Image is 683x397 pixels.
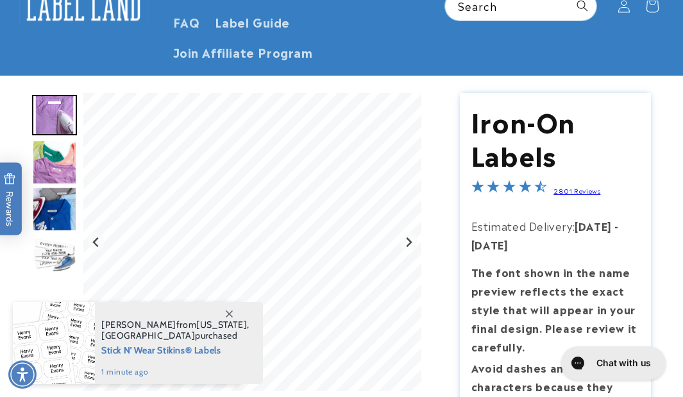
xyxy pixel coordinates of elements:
[471,182,547,197] span: 4.5-star overall rating
[32,93,77,138] div: Go to slide 1
[101,319,249,341] span: from , purchased
[173,14,200,29] span: FAQ
[88,233,105,251] button: Go to last slide
[32,233,77,278] img: Iron-on name labels with an iron
[471,217,640,254] p: Estimated Delivery:
[173,44,313,59] span: Join Affiliate Program
[471,237,509,252] strong: [DATE]
[8,360,37,389] div: Accessibility Menu
[196,319,247,330] span: [US_STATE]
[553,186,600,195] a: 2801 Reviews
[471,264,637,353] strong: The font shown in the name preview reflects the exact style that will appear in your final design...
[101,366,249,378] span: 1 minute ago
[215,14,290,29] span: Label Guide
[207,6,298,37] a: Label Guide
[101,341,249,357] span: Stick N' Wear Stikins® Labels
[32,140,77,185] img: Iron on name tags ironed to a t-shirt
[575,218,612,233] strong: [DATE]
[32,140,77,185] div: Go to slide 2
[101,330,195,341] span: [GEOGRAPHIC_DATA]
[32,187,77,232] img: Iron on name labels ironed to shirt collar
[400,233,417,251] button: Next slide
[32,187,77,232] div: Go to slide 3
[32,233,77,278] div: Go to slide 4
[3,173,15,226] span: Rewards
[165,37,321,67] a: Join Affiliate Program
[614,218,619,233] strong: -
[555,342,670,384] iframe: Gorgias live chat messenger
[32,95,77,135] img: Iron on name label being ironed to shirt
[471,104,640,171] h1: Iron-On Labels
[101,319,176,330] span: [PERSON_NAME]
[165,6,208,37] a: FAQ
